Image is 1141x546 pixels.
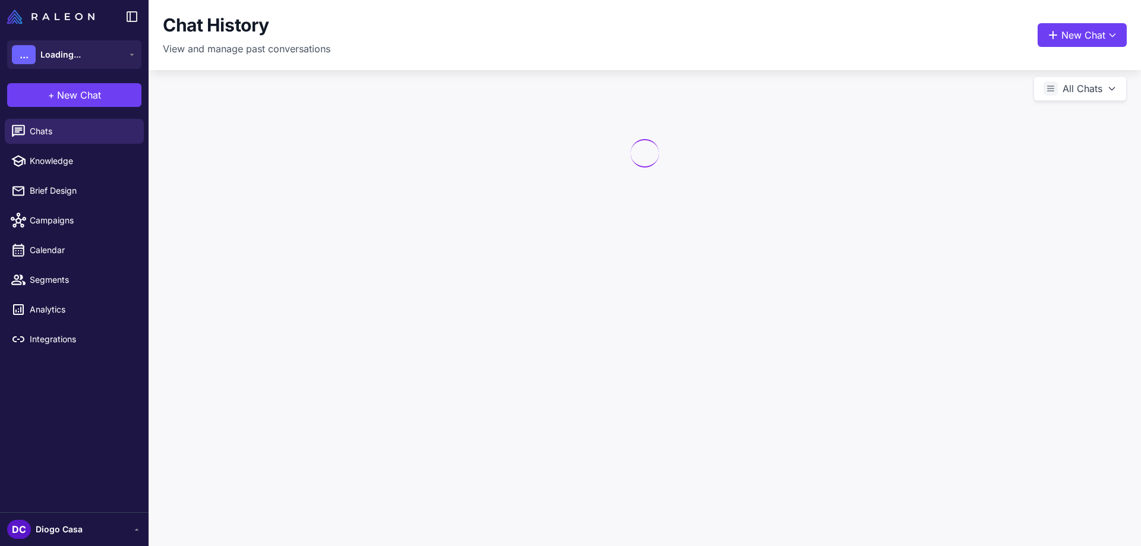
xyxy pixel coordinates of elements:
[5,238,144,263] a: Calendar
[163,42,330,56] p: View and manage past conversations
[36,523,83,536] span: Diogo Casa
[5,267,144,292] a: Segments
[30,333,134,346] span: Integrations
[5,208,144,233] a: Campaigns
[1038,23,1127,47] button: New Chat
[30,303,134,316] span: Analytics
[57,88,101,102] span: New Chat
[5,297,144,322] a: Analytics
[12,45,36,64] div: ...
[48,88,55,102] span: +
[7,83,141,107] button: +New Chat
[7,10,94,24] img: Raleon Logo
[7,10,99,24] a: Raleon Logo
[5,178,144,203] a: Brief Design
[30,214,134,227] span: Campaigns
[30,184,134,197] span: Brief Design
[7,520,31,539] div: DC
[1033,76,1127,101] button: All Chats
[5,149,144,173] a: Knowledge
[163,14,269,37] h1: Chat History
[5,119,144,144] a: Chats
[30,244,134,257] span: Calendar
[30,273,134,286] span: Segments
[40,48,81,61] span: Loading...
[30,154,134,168] span: Knowledge
[5,327,144,352] a: Integrations
[30,125,134,138] span: Chats
[7,40,141,69] button: ...Loading...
